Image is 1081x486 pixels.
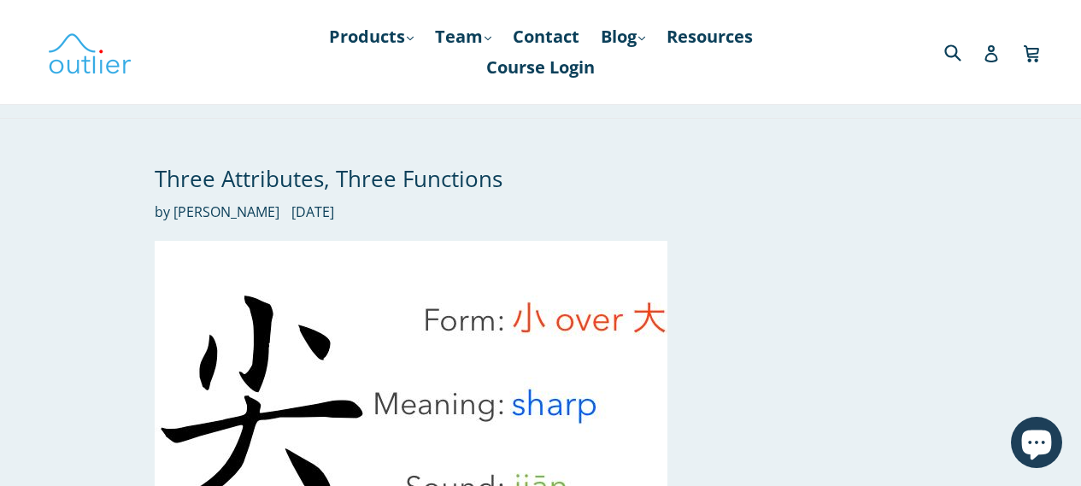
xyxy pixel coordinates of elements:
input: Search [940,34,987,69]
a: Contact [504,21,588,52]
inbox-online-store-chat: Shopify online store chat [1006,417,1067,472]
span: by [PERSON_NAME] [155,202,279,222]
a: Blog [592,21,654,52]
img: Outlier Linguistics [47,27,132,77]
a: Course Login [478,52,603,83]
a: Three Attributes, Three Functions [155,163,502,194]
a: Team [426,21,500,52]
a: Resources [658,21,761,52]
a: Products [320,21,422,52]
time: [DATE] [291,202,334,221]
